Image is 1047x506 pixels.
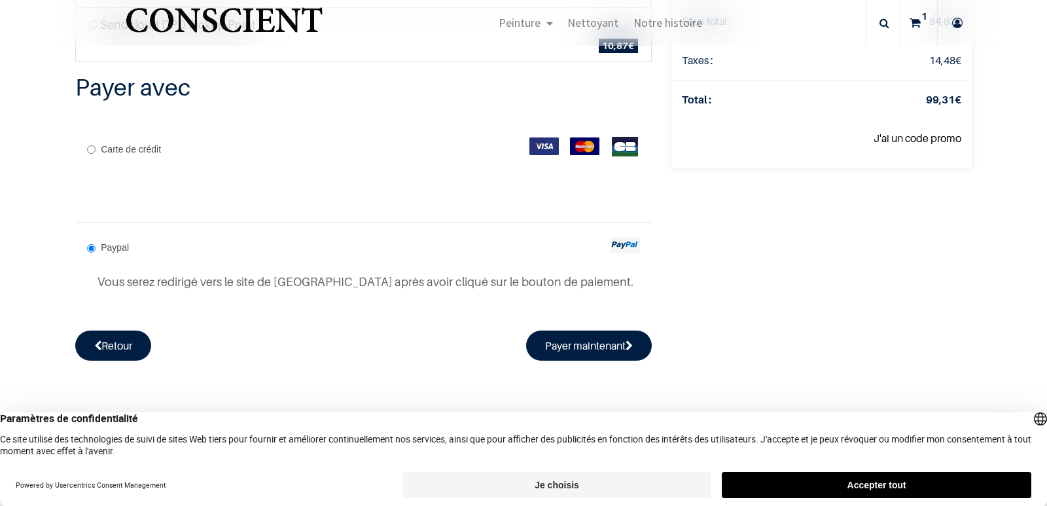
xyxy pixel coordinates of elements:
[926,93,961,106] strong: €
[918,10,931,23] sup: 1
[87,244,96,253] input: Paypal
[929,54,955,67] span: 14,48
[11,11,50,50] button: Open chat widget
[101,144,161,154] span: Carte de crédit
[926,93,955,106] span: 99,31
[529,137,559,155] img: VISA
[526,331,652,361] button: Payer maintenant
[98,273,640,291] p: Vous serez redirigé vers le site de [GEOGRAPHIC_DATA] après avoir cliqué sur le bouton de paiement.
[611,237,640,253] img: paypal
[570,137,599,155] img: MasterCard
[75,331,151,361] a: Retour
[682,93,711,106] strong: Total :
[87,145,96,154] input: Carte de crédit
[929,54,961,67] span: €
[671,41,839,81] td: Taxes :
[874,132,961,145] a: J'ai un code promo
[499,15,541,30] span: Peinture
[633,15,702,30] span: Notre histoire
[101,242,129,253] span: Paypal
[75,72,652,103] h3: Payer avec
[567,15,618,30] span: Nettoyant
[611,137,640,156] img: CB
